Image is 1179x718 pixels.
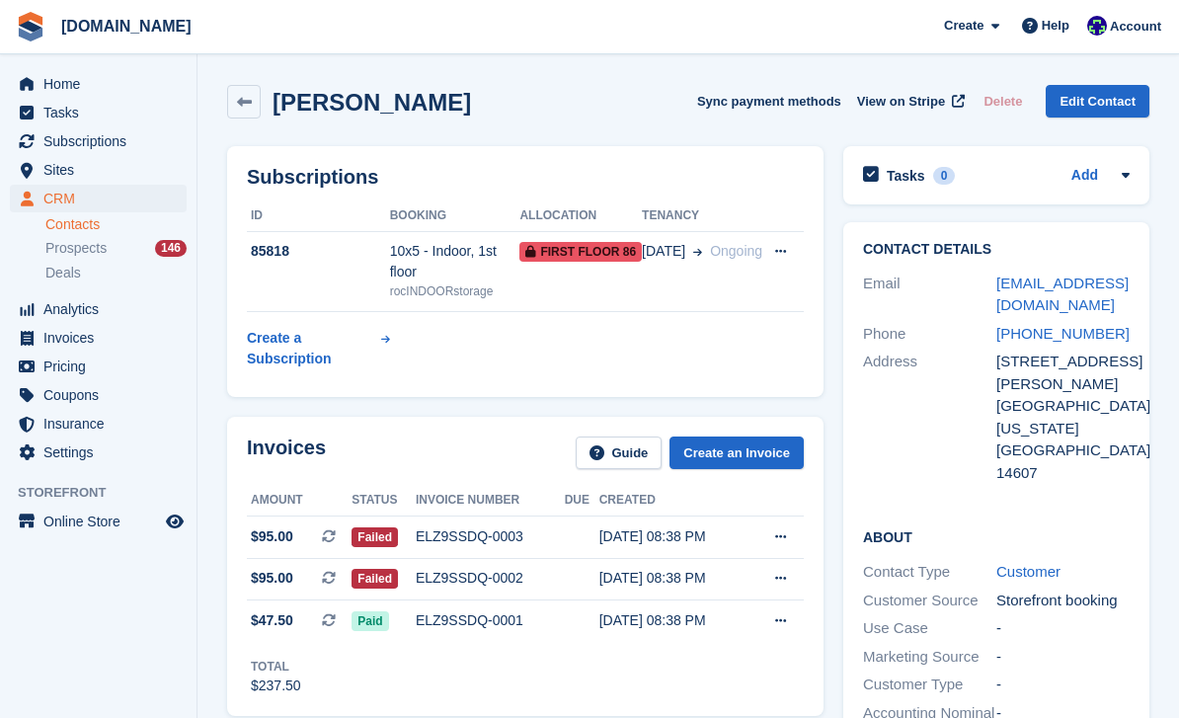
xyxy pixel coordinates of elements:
[863,561,996,584] div: Contact Type
[416,568,565,589] div: ELZ9SSDQ-0002
[1087,16,1107,36] img: Mike Gruttadaro
[45,215,187,234] a: Contacts
[863,351,996,484] div: Address
[996,563,1061,580] a: Customer
[43,295,162,323] span: Analytics
[45,264,81,282] span: Deals
[247,241,390,262] div: 85818
[996,325,1130,342] a: [PHONE_NUMBER]
[863,273,996,317] div: Email
[599,485,747,517] th: Created
[697,85,841,118] button: Sync payment methods
[273,89,471,116] h2: [PERSON_NAME]
[996,646,1130,669] div: -
[996,439,1130,462] div: [GEOGRAPHIC_DATA]
[565,485,599,517] th: Due
[863,242,1130,258] h2: Contact Details
[863,646,996,669] div: Marketing Source
[996,418,1130,440] div: [US_STATE]
[352,611,388,631] span: Paid
[996,395,1130,418] div: [GEOGRAPHIC_DATA]
[53,10,199,42] a: [DOMAIN_NAME]
[18,483,196,503] span: Storefront
[519,242,642,262] span: First Floor 86
[155,240,187,257] div: 146
[247,485,352,517] th: Amount
[251,526,293,547] span: $95.00
[10,508,187,535] a: menu
[43,410,162,438] span: Insurance
[10,295,187,323] a: menu
[352,527,398,547] span: Failed
[247,328,377,369] div: Create a Subscription
[352,485,416,517] th: Status
[247,200,390,232] th: ID
[390,241,520,282] div: 10x5 - Indoor, 1st floor
[10,439,187,466] a: menu
[43,324,162,352] span: Invoices
[863,617,996,640] div: Use Case
[416,485,565,517] th: Invoice number
[10,381,187,409] a: menu
[10,127,187,155] a: menu
[669,437,804,469] a: Create an Invoice
[43,156,162,184] span: Sites
[863,674,996,696] div: Customer Type
[43,185,162,212] span: CRM
[863,323,996,346] div: Phone
[996,674,1130,696] div: -
[944,16,983,36] span: Create
[10,70,187,98] a: menu
[416,526,565,547] div: ELZ9SSDQ-0003
[247,437,326,469] h2: Invoices
[45,263,187,283] a: Deals
[43,127,162,155] span: Subscriptions
[10,185,187,212] a: menu
[247,166,804,189] h2: Subscriptions
[10,156,187,184] a: menu
[887,167,925,185] h2: Tasks
[1071,165,1098,188] a: Add
[599,526,747,547] div: [DATE] 08:38 PM
[996,351,1130,395] div: [STREET_ADDRESS][PERSON_NAME]
[251,658,301,676] div: Total
[863,590,996,612] div: Customer Source
[251,676,301,696] div: $237.50
[45,238,187,259] a: Prospects 146
[16,12,45,41] img: stora-icon-8386f47178a22dfd0bd8f6a31ec36ba5ce8667c1dd55bd0f319d3a0aa187defe.svg
[163,510,187,533] a: Preview store
[863,526,1130,546] h2: About
[599,610,747,631] div: [DATE] 08:38 PM
[45,239,107,258] span: Prospects
[576,437,663,469] a: Guide
[43,99,162,126] span: Tasks
[996,462,1130,485] div: 14607
[976,85,1030,118] button: Delete
[599,568,747,589] div: [DATE] 08:38 PM
[710,243,762,259] span: Ongoing
[1046,85,1149,118] a: Edit Contact
[390,282,520,300] div: rocINDOORstorage
[996,617,1130,640] div: -
[642,200,762,232] th: Tenancy
[519,200,642,232] th: Allocation
[10,324,187,352] a: menu
[996,275,1129,314] a: [EMAIL_ADDRESS][DOMAIN_NAME]
[1110,17,1161,37] span: Account
[642,241,685,262] span: [DATE]
[10,410,187,438] a: menu
[43,508,162,535] span: Online Store
[251,610,293,631] span: $47.50
[849,85,969,118] a: View on Stripe
[996,590,1130,612] div: Storefront booking
[247,320,390,377] a: Create a Subscription
[43,353,162,380] span: Pricing
[390,200,520,232] th: Booking
[933,167,956,185] div: 0
[43,381,162,409] span: Coupons
[10,353,187,380] a: menu
[251,568,293,589] span: $95.00
[43,70,162,98] span: Home
[416,610,565,631] div: ELZ9SSDQ-0001
[43,439,162,466] span: Settings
